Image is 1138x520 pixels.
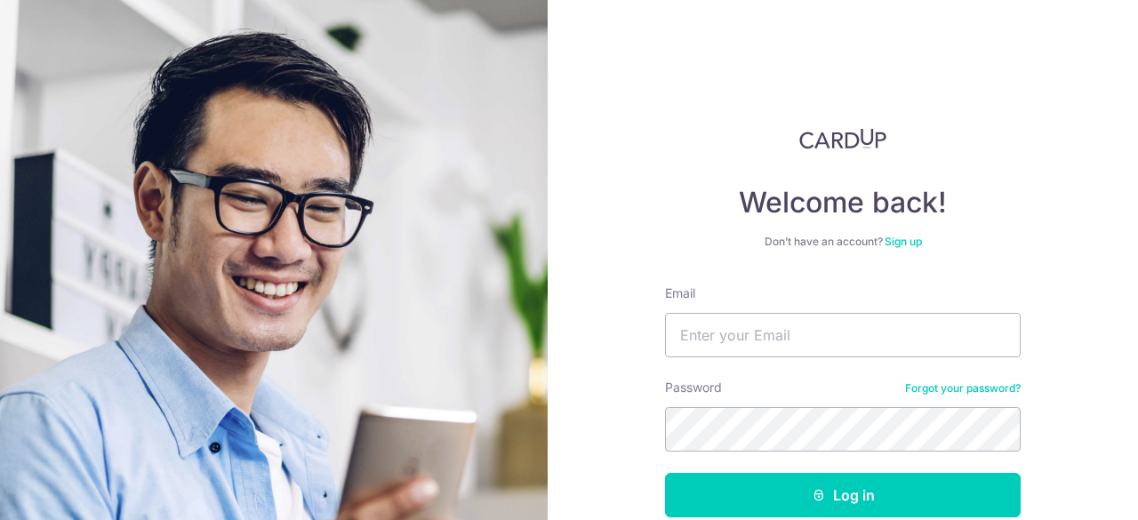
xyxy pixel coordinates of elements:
[665,235,1021,249] div: Don’t have an account?
[665,185,1021,220] h4: Welcome back!
[665,473,1021,517] button: Log in
[665,379,722,396] label: Password
[665,284,695,302] label: Email
[665,313,1021,357] input: Enter your Email
[885,235,922,248] a: Sign up
[799,128,886,149] img: CardUp Logo
[905,381,1021,396] a: Forgot your password?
